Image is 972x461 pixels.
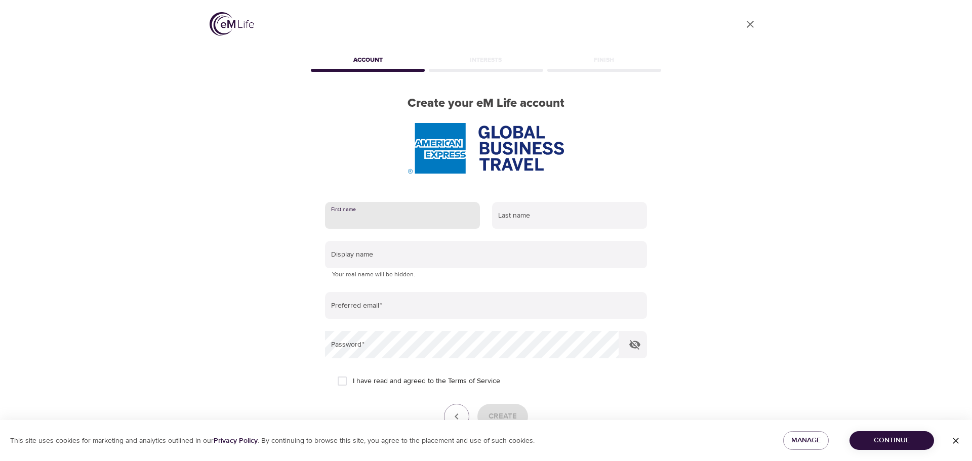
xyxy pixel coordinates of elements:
[353,376,500,387] span: I have read and agreed to the
[408,123,564,174] img: AmEx%20GBT%20logo.png
[849,431,934,450] button: Continue
[332,270,640,280] p: Your real name will be hidden.
[309,96,663,111] h2: Create your eM Life account
[448,376,500,387] a: Terms of Service
[791,434,821,447] span: Manage
[858,434,926,447] span: Continue
[210,12,254,36] img: logo
[738,12,762,36] a: close
[214,436,258,445] a: Privacy Policy
[783,431,829,450] button: Manage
